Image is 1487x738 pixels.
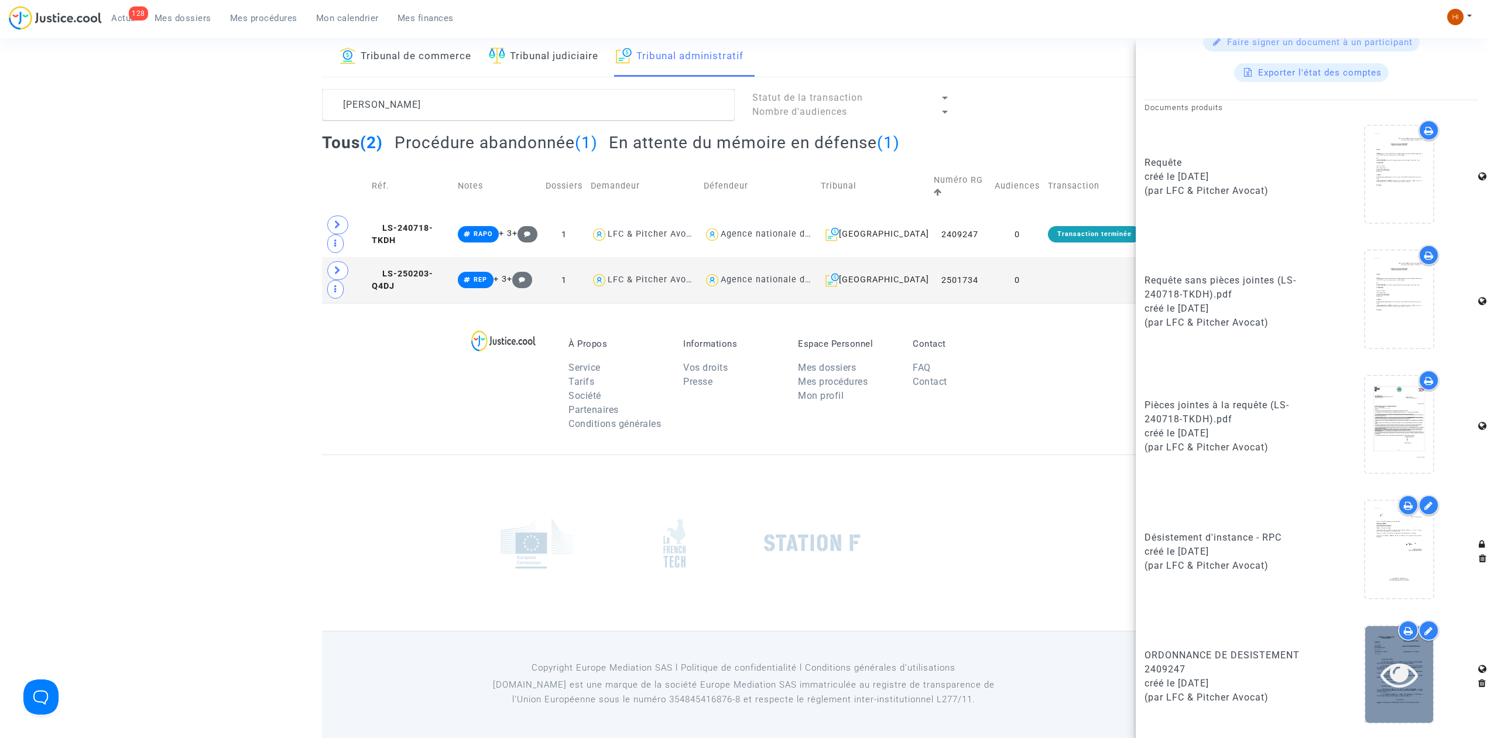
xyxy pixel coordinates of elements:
a: Presse [683,376,712,387]
a: Mes dossiers [798,362,856,373]
div: [GEOGRAPHIC_DATA] [821,227,926,241]
span: Mon calendrier [316,13,379,23]
h2: Tous [322,132,383,153]
a: Mes dossiers [145,9,221,27]
span: Exporter l'état des comptes [1258,67,1382,78]
p: Informations [683,339,780,349]
a: Mon profil [798,390,844,401]
span: LS-240718-TKDH [372,223,433,246]
div: Désistement d'instance - RPC [1145,531,1303,545]
div: 128 [129,6,148,20]
img: icon-banque.svg [340,47,356,64]
td: Transaction [1044,161,1145,211]
div: créé le [DATE] [1145,676,1303,691]
td: 1 [542,211,587,257]
a: Société [568,390,601,401]
h2: En attente du mémoire en défense [609,132,900,153]
div: (par LFC & Pitcher Avocat) [1145,559,1303,573]
span: RAPO [474,230,492,238]
div: Requête [1145,156,1303,170]
a: Tarifs [568,376,594,387]
img: europe_commision.png [501,518,574,569]
span: + 3 [499,228,512,238]
img: icon-user.svg [704,272,721,289]
span: REP [474,276,487,283]
span: + 3 [494,274,507,284]
div: LFC & Pitcher Avocat [608,275,700,285]
span: Mes procédures [230,13,297,23]
img: icon-user.svg [591,272,608,289]
img: icon-faciliter-sm.svg [489,47,505,64]
span: (2) [360,133,383,152]
a: Partenaires [568,404,619,415]
div: créé le [DATE] [1145,426,1303,440]
div: (par LFC & Pitcher Avocat) [1145,440,1303,455]
h2: Procédure abandonnée [395,132,598,153]
span: (1) [575,133,598,152]
td: Dossiers [542,161,587,211]
span: Mes finances [398,13,454,23]
td: Notes [454,161,542,211]
span: LS-250203-Q4DJ [372,269,433,292]
td: Audiences [991,161,1044,211]
img: logo-lg.svg [471,330,536,351]
div: [GEOGRAPHIC_DATA] [821,273,926,287]
div: LFC & Pitcher Avocat [608,229,700,239]
a: Tribunal judiciaire [489,37,598,77]
td: Demandeur [587,161,700,211]
div: (par LFC & Pitcher Avocat) [1145,691,1303,705]
img: icon-archive.svg [825,273,839,287]
td: 0 [991,257,1044,303]
span: (1) [877,133,900,152]
div: Transaction terminée [1048,226,1141,242]
span: + [507,274,532,284]
p: Copyright Europe Mediation SAS l Politique de confidentialité l Conditions générales d’utilisa... [477,661,1010,675]
div: Agence nationale de l'habitat [721,229,849,239]
td: 2409247 [930,211,990,257]
img: french_tech.png [663,518,686,568]
a: Conditions générales [568,418,661,429]
div: (par LFC & Pitcher Avocat) [1145,184,1303,198]
img: icon-user.svg [591,226,608,243]
p: À Propos [568,339,666,349]
a: Mes finances [388,9,463,27]
a: Service [568,362,601,373]
span: + [512,228,537,238]
img: jc-logo.svg [9,6,102,30]
img: icon-archive.svg [616,47,632,64]
td: Réf. [368,161,454,211]
div: Pièces jointes à la requête (LS-240718-TKDH).pdf [1145,398,1303,426]
iframe: Help Scout Beacon - Open [23,679,59,715]
div: créé le [DATE] [1145,545,1303,559]
a: Mes procédures [798,376,868,387]
td: 1 [542,257,587,303]
span: Faire signer un document à un participant [1227,37,1413,47]
a: Mes procédures [221,9,307,27]
td: 2501734 [930,257,990,303]
small: Documents produits [1145,103,1223,112]
div: Agence nationale de l'habitat [721,275,849,285]
img: icon-user.svg [704,226,721,243]
span: Mes dossiers [155,13,211,23]
a: FAQ [913,362,931,373]
a: 128Actus [102,9,145,27]
div: créé le [DATE] [1145,302,1303,316]
a: Tribunal de commerce [340,37,471,77]
div: (par LFC & Pitcher Avocat) [1145,316,1303,330]
img: stationf.png [764,534,861,552]
a: Vos droits [683,362,728,373]
img: icon-archive.svg [825,227,839,241]
td: 0 [991,211,1044,257]
span: Nombre d'audiences [752,106,847,117]
td: Tribunal [817,161,930,211]
td: Numéro RG [930,161,990,211]
div: créé le [DATE] [1145,170,1303,184]
a: Mon calendrier [307,9,388,27]
a: Tribunal administratif [616,37,743,77]
img: fc99b196863ffcca57bb8fe2645aafd9 [1447,9,1464,25]
span: Statut de la transaction [752,92,863,103]
div: ORDONNANCE DE DESISTEMENT 2409247 [1145,648,1303,676]
td: Défendeur [700,161,817,211]
a: Contact [913,376,947,387]
div: Requête sans pièces jointes (LS-240718-TKDH).pdf [1145,274,1303,302]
